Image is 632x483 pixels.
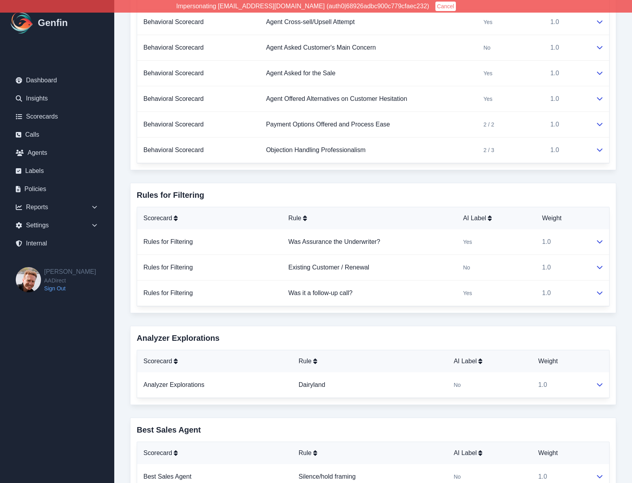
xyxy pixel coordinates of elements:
h1: Genfin [38,17,68,29]
a: Scorecards [9,109,105,124]
h2: [PERSON_NAME] [44,267,96,277]
td: 1.0 [536,255,589,281]
a: Was it a follow-up call? [288,290,353,296]
span: Yes [463,289,472,297]
a: Dairyland [299,381,325,388]
span: No [483,44,491,52]
span: Weight [542,214,562,223]
td: 1.0 [544,9,589,35]
a: Existing Customer / Renewal [288,264,369,271]
div: Settings [9,217,105,233]
a: Internal [9,236,105,251]
a: Behavioral Scorecard [143,44,204,51]
a: Agent Asked for the Sale [266,70,335,76]
div: Scorecard [143,214,276,223]
td: 1.0 [532,372,589,398]
a: Agent Asked Customer's Main Concern [266,44,376,51]
td: 1.0 [536,281,589,306]
span: Yes [463,238,472,246]
div: AI Label [454,357,526,366]
a: Dashboard [9,72,105,88]
span: AADirect [44,277,96,284]
div: Rule [299,357,441,366]
span: Yes [483,69,493,77]
td: 1.0 [536,229,589,255]
span: No [454,473,461,481]
div: Scorecard [143,357,286,366]
span: No [463,264,470,271]
a: Behavioral Scorecard [143,95,204,102]
a: Behavioral Scorecard [143,70,204,76]
td: 1.0 [544,86,589,112]
span: 2 / 2 [483,121,494,128]
h3: Rules for Filtering [137,189,610,201]
a: Behavioral Scorecard [143,19,204,25]
a: Silence/hold framing [299,473,356,480]
a: Calls [9,127,105,143]
a: Agents [9,145,105,161]
span: Yes [483,18,493,26]
td: 1.0 [544,35,589,61]
button: Cancel [435,2,456,11]
a: Best Sales Agent [143,473,191,480]
h3: Analyzer Explorations [137,333,610,344]
span: No [454,381,461,389]
a: Rules for Filtering [143,264,193,271]
a: Insights [9,91,105,106]
div: AI Label [454,448,526,458]
div: Reports [9,199,105,215]
img: Brian Dunagan [16,267,41,292]
div: Rule [299,448,441,458]
a: Analyzer Explorations [143,381,204,388]
a: Agent Cross-sell/Upsell Attempt [266,19,355,25]
a: Objection Handling Professionalism [266,147,366,153]
h3: Best Sales Agent [137,424,610,435]
span: Weight [538,357,558,366]
div: Rule [288,214,450,223]
a: Agent Offered Alternatives on Customer Hesitation [266,95,407,102]
a: Behavioral Scorecard [143,121,204,128]
a: Rules for Filtering [143,238,193,245]
a: Sign Out [44,284,96,292]
a: Policies [9,181,105,197]
div: AI Label [463,214,530,223]
td: 1.0 [544,112,589,137]
span: Weight [538,448,558,458]
img: Logo [9,10,35,35]
span: 2 / 3 [483,146,494,154]
a: Behavioral Scorecard [143,147,204,153]
a: Labels [9,163,105,179]
a: Was Assurance the Underwriter? [288,238,380,245]
a: Rules for Filtering [143,290,193,296]
td: 1.0 [544,137,589,163]
div: Scorecard [143,448,286,458]
td: 1.0 [544,61,589,86]
a: Payment Options Offered and Process Ease [266,121,390,128]
span: Yes [483,95,493,103]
